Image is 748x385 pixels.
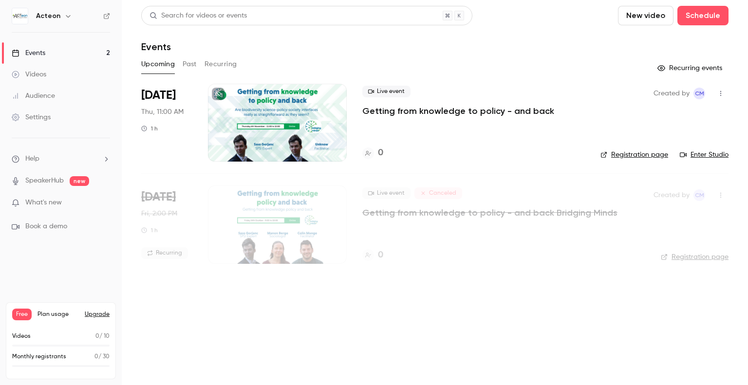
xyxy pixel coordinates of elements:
div: Settings [12,112,51,122]
button: Schedule [677,6,729,25]
iframe: Noticeable Trigger [98,199,110,207]
span: CM [695,189,704,201]
p: Monthly registrants [12,352,66,361]
div: Search for videos or events [150,11,247,21]
button: New video [618,6,673,25]
a: Registration page [661,252,729,262]
span: CM [695,88,704,99]
a: 0 [362,147,383,160]
a: 0 [362,249,383,262]
span: Fri, 2:00 PM [141,209,177,219]
span: [DATE] [141,189,176,205]
p: Videos [12,332,31,341]
div: 1 h [141,226,158,234]
span: Colin Mange [693,189,705,201]
h6: Acteon [36,11,60,21]
a: Enter Studio [680,150,729,160]
h1: Events [141,41,171,53]
p: / 10 [95,332,110,341]
span: Help [25,154,39,164]
span: [DATE] [141,88,176,103]
a: Registration page [600,150,668,160]
span: Live event [362,86,411,97]
span: Created by [654,189,690,201]
img: Acteon [12,8,28,24]
div: Nov 6 Thu, 11:00 AM (Europe/Paris) [141,84,192,162]
span: Colin Mange [693,88,705,99]
h4: 0 [378,249,383,262]
div: Audience [12,91,55,101]
div: Videos [12,70,46,79]
span: Created by [654,88,690,99]
a: Getting from knowledge to policy - and back Bridging Minds [362,207,617,219]
span: Canceled [414,187,462,199]
span: Book a demo [25,221,67,232]
p: / 30 [94,352,110,361]
button: Recurring events [653,60,729,76]
a: SpeakerHub [25,176,64,186]
div: Nov 28 Fri, 2:00 PM (Europe/Paris) [141,185,192,263]
button: Recurring [205,56,237,72]
div: 1 h [141,125,158,132]
span: new [70,176,89,186]
span: Free [12,309,32,320]
a: Getting from knowledge to policy - and back [362,105,554,117]
span: Plan usage [37,311,79,318]
button: Upgrade [85,311,110,318]
span: Thu, 11:00 AM [141,107,184,117]
div: Events [12,48,45,58]
button: Past [183,56,197,72]
span: Recurring [141,247,188,259]
h4: 0 [378,147,383,160]
button: Upcoming [141,56,175,72]
span: 0 [94,354,98,360]
span: Live event [362,187,411,199]
span: 0 [95,333,99,339]
span: What's new [25,198,62,208]
li: help-dropdown-opener [12,154,110,164]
